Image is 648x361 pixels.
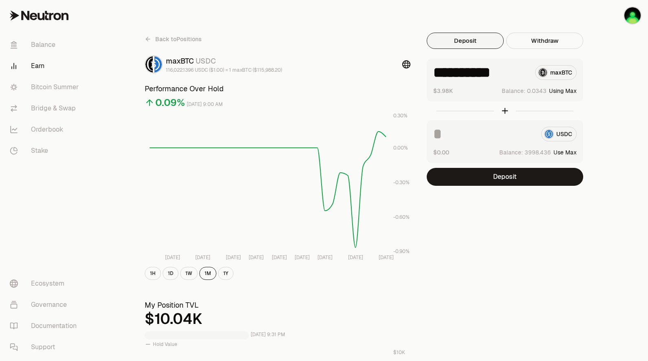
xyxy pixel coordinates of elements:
[196,56,216,66] span: USDC
[153,341,177,348] span: Hold Value
[3,34,88,55] a: Balance
[348,254,363,261] tspan: [DATE]
[154,56,162,73] img: USDC Logo
[195,254,210,261] tspan: [DATE]
[427,168,583,186] button: Deposit
[165,254,180,261] tspan: [DATE]
[249,254,264,261] tspan: [DATE]
[553,148,577,156] button: Use Max
[393,214,410,220] tspan: -0.60%
[393,179,410,186] tspan: -0.30%
[218,267,234,280] button: 1Y
[180,267,198,280] button: 1W
[427,33,504,49] button: Deposit
[226,254,241,261] tspan: [DATE]
[272,254,287,261] tspan: [DATE]
[3,315,88,337] a: Documentation
[145,83,410,95] h3: Performance Over Hold
[3,273,88,294] a: Ecosystem
[145,267,161,280] button: 1H
[3,55,88,77] a: Earn
[145,299,410,311] h3: My Position TVL
[506,33,583,49] button: Withdraw
[155,96,185,109] div: 0.09%
[155,35,202,43] span: Back to Positions
[499,148,523,156] span: Balance:
[502,87,525,95] span: Balance:
[3,77,88,98] a: Bitcoin Summer
[187,100,223,109] div: [DATE] 9:00 AM
[166,67,282,73] div: 116,022.1396 USDC ($1.00) = 1 maxBTC ($115,988.20)
[3,119,88,140] a: Orderbook
[433,86,453,95] button: $3.98K
[145,311,410,327] div: $10.04K
[624,7,641,24] img: KO
[393,112,408,119] tspan: 0.30%
[251,330,285,339] div: [DATE] 9:31 PM
[393,145,408,151] tspan: 0.00%
[3,98,88,119] a: Bridge & Swap
[145,33,202,46] a: Back toPositions
[317,254,333,261] tspan: [DATE]
[163,267,179,280] button: 1D
[379,254,394,261] tspan: [DATE]
[3,140,88,161] a: Stake
[199,267,216,280] button: 1M
[393,248,410,255] tspan: -0.90%
[3,337,88,358] a: Support
[145,56,153,73] img: maxBTC Logo
[166,55,282,67] div: maxBTC
[393,349,405,356] tspan: $10K
[433,148,449,156] button: $0.00
[549,87,577,95] button: Using Max
[3,294,88,315] a: Governance
[295,254,310,261] tspan: [DATE]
